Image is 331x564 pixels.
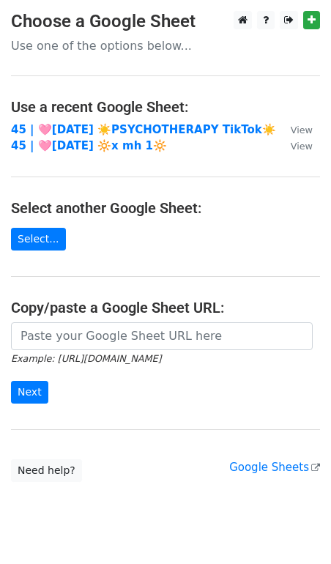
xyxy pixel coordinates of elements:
[11,299,320,316] h4: Copy/paste a Google Sheet URL:
[229,461,320,474] a: Google Sheets
[291,141,313,152] small: View
[276,139,313,152] a: View
[11,11,320,32] h3: Choose a Google Sheet
[11,459,82,482] a: Need help?
[11,123,276,136] a: 45 | 🩷[DATE] ☀️PSYCHOTHERAPY TikTok☀️
[291,125,313,136] small: View
[11,38,320,53] p: Use one of the options below...
[11,139,167,152] a: 45 | 🩷[DATE] 🔆x mh 1🔆
[11,322,313,350] input: Paste your Google Sheet URL here
[11,353,161,364] small: Example: [URL][DOMAIN_NAME]
[11,228,66,251] a: Select...
[11,98,320,116] h4: Use a recent Google Sheet:
[11,381,48,404] input: Next
[11,199,320,217] h4: Select another Google Sheet:
[276,123,313,136] a: View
